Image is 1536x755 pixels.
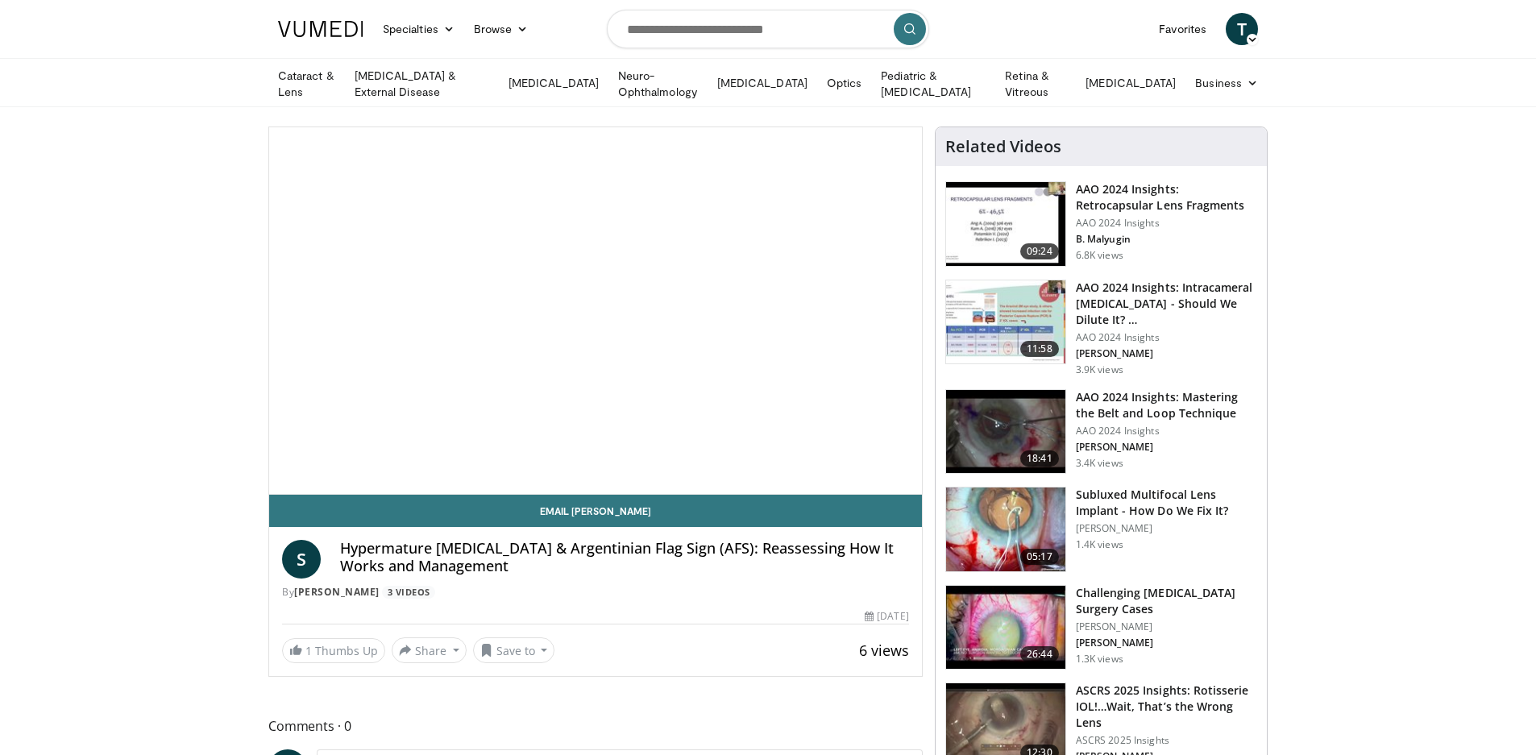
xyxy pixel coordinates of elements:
[946,586,1065,670] img: 05a6f048-9eed-46a7-93e1-844e43fc910c.150x105_q85_crop-smart_upscale.jpg
[1076,389,1257,421] h3: AAO 2024 Insights: Mastering the Belt and Loop Technique
[1076,457,1123,470] p: 3.4K views
[708,67,817,99] a: [MEDICAL_DATA]
[345,68,499,100] a: [MEDICAL_DATA] & External Disease
[1076,233,1257,246] p: B. Malyugin
[1020,646,1059,662] span: 26:44
[945,389,1257,475] a: 18:41 AAO 2024 Insights: Mastering the Belt and Loop Technique AAO 2024 Insights [PERSON_NAME] 3....
[607,10,929,48] input: Search topics, interventions
[945,280,1257,376] a: 11:58 AAO 2024 Insights: Intracameral [MEDICAL_DATA] - Should We Dilute It? … AAO 2024 Insights [...
[1076,620,1257,633] p: [PERSON_NAME]
[1020,450,1059,467] span: 18:41
[946,487,1065,571] img: 3fc25be6-574f-41c0-96b9-b0d00904b018.150x105_q85_crop-smart_upscale.jpg
[817,67,871,99] a: Optics
[1076,522,1257,535] p: [PERSON_NAME]
[1076,181,1257,214] h3: AAO 2024 Insights: Retrocapsular Lens Fragments
[1076,441,1257,454] p: [PERSON_NAME]
[340,540,909,575] h4: Hypermature [MEDICAL_DATA] & Argentinian Flag Sign (AFS): Reassessing How It Works and Management
[282,585,909,599] div: By
[871,68,995,100] a: Pediatric & [MEDICAL_DATA]
[1076,347,1257,360] p: [PERSON_NAME]
[1226,13,1258,45] a: T
[608,68,708,100] a: Neuro-Ophthalmology
[473,637,555,663] button: Save to
[1020,243,1059,259] span: 09:24
[1020,549,1059,565] span: 05:17
[269,127,922,495] video-js: Video Player
[268,68,345,100] a: Cataract & Lens
[945,487,1257,572] a: 05:17 Subluxed Multifocal Lens Implant - How Do We Fix It? [PERSON_NAME] 1.4K views
[1076,217,1257,230] p: AAO 2024 Insights
[1149,13,1216,45] a: Favorites
[268,716,923,736] span: Comments 0
[1076,538,1123,551] p: 1.4K views
[1076,363,1123,376] p: 3.9K views
[382,586,435,599] a: 3 Videos
[945,181,1257,267] a: 09:24 AAO 2024 Insights: Retrocapsular Lens Fragments AAO 2024 Insights B. Malyugin 6.8K views
[945,137,1061,156] h4: Related Videos
[1076,249,1123,262] p: 6.8K views
[282,638,385,663] a: 1 Thumbs Up
[1076,67,1185,99] a: [MEDICAL_DATA]
[294,585,380,599] a: [PERSON_NAME]
[946,390,1065,474] img: 22a3a3a3-03de-4b31-bd81-a17540334f4a.150x105_q85_crop-smart_upscale.jpg
[1076,637,1257,649] p: [PERSON_NAME]
[1076,331,1257,344] p: AAO 2024 Insights
[269,495,922,527] a: Email [PERSON_NAME]
[1076,487,1257,519] h3: Subluxed Multifocal Lens Implant - How Do We Fix It?
[1020,341,1059,357] span: 11:58
[499,67,608,99] a: [MEDICAL_DATA]
[1076,653,1123,666] p: 1.3K views
[1076,682,1257,731] h3: ASCRS 2025 Insights: Rotisserie IOL!…Wait, That’s the Wrong Lens
[373,13,464,45] a: Specialties
[1076,734,1257,747] p: ASCRS 2025 Insights
[945,585,1257,670] a: 26:44 Challenging [MEDICAL_DATA] Surgery Cases [PERSON_NAME] [PERSON_NAME] 1.3K views
[946,182,1065,266] img: 01f52a5c-6a53-4eb2-8a1d-dad0d168ea80.150x105_q85_crop-smart_upscale.jpg
[282,540,321,579] a: S
[995,68,1076,100] a: Retina & Vitreous
[1185,67,1268,99] a: Business
[1076,280,1257,328] h3: AAO 2024 Insights: Intracameral [MEDICAL_DATA] - Should We Dilute It? …
[865,609,908,624] div: [DATE]
[1076,585,1257,617] h3: Challenging [MEDICAL_DATA] Surgery Cases
[305,643,312,658] span: 1
[946,280,1065,364] img: de733f49-b136-4bdc-9e00-4021288efeb7.150x105_q85_crop-smart_upscale.jpg
[1076,425,1257,438] p: AAO 2024 Insights
[278,21,363,37] img: VuMedi Logo
[859,641,909,660] span: 6 views
[392,637,467,663] button: Share
[464,13,538,45] a: Browse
